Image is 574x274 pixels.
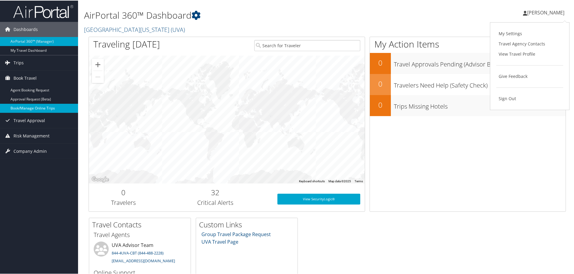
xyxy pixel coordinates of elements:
[496,28,563,38] a: My Settings
[93,198,153,206] h3: Travelers
[84,25,186,33] a: [GEOGRAPHIC_DATA][US_STATE] (UVA)
[370,52,566,73] a: 0Travel Approvals Pending (Advisor Booked)
[14,128,50,143] span: Risk Management
[162,198,268,206] h3: Critical Alerts
[201,230,271,237] a: Group Travel Package Request
[370,73,566,94] a: 0Travelers Need Help (Safety Check)
[394,78,566,89] h3: Travelers Need Help (Safety Check)
[162,187,268,197] h2: 32
[92,219,191,229] h2: Travel Contacts
[299,179,325,183] button: Keyboard shortcuts
[93,187,153,197] h2: 0
[199,219,298,229] h2: Custom Links
[92,58,104,70] button: Zoom in
[13,4,73,18] img: airportal-logo.png
[14,21,38,36] span: Dashboards
[84,8,408,21] h1: AirPortal 360™ Dashboard
[370,57,391,67] h2: 0
[496,38,563,48] a: Travel Agency Contacts
[201,238,238,245] a: UVA Travel Page
[496,71,563,81] a: Give Feedback
[14,55,24,70] span: Trips
[523,3,570,21] a: [PERSON_NAME]
[90,175,110,183] a: Open this area in Google Maps (opens a new window)
[93,37,160,50] h1: Traveling [DATE]
[328,179,351,182] span: Map data ©2025
[527,9,564,15] span: [PERSON_NAME]
[90,175,110,183] img: Google
[254,39,360,51] input: Search for Traveler
[370,99,391,109] h2: 0
[394,57,566,68] h3: Travel Approvals Pending (Advisor Booked)
[14,70,37,85] span: Book Travel
[14,112,45,128] span: Travel Approval
[496,93,563,103] a: Sign Out
[112,257,175,263] a: [EMAIL_ADDRESS][DOMAIN_NAME]
[370,94,566,115] a: 0Trips Missing Hotels
[277,193,360,204] a: View SecurityLogic®
[370,78,391,88] h2: 0
[394,99,566,110] h3: Trips Missing Hotels
[496,48,563,59] a: View Travel Profile
[94,230,186,239] h3: Travel Agents
[112,250,164,255] a: 844-4UVA-CBT (844-488-2228)
[91,241,189,266] li: UVA Advisor Team
[92,70,104,82] button: Zoom out
[355,179,363,182] a: Terms (opens in new tab)
[14,143,47,158] span: Company Admin
[370,37,566,50] h1: My Action Items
